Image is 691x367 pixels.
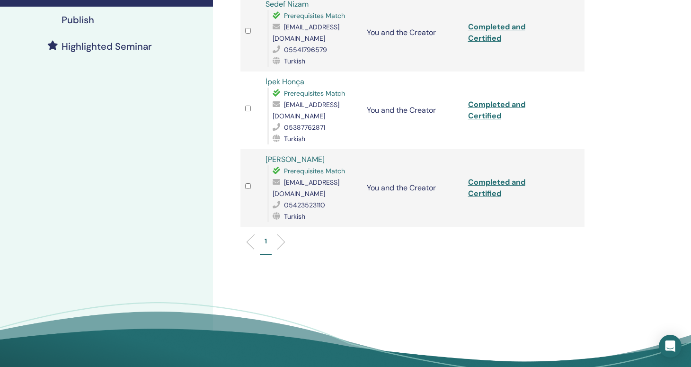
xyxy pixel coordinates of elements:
[468,177,525,198] a: Completed and Certified
[284,57,305,65] span: Turkish
[273,23,339,43] span: [EMAIL_ADDRESS][DOMAIN_NAME]
[468,99,525,121] a: Completed and Certified
[362,72,463,149] td: You and the Creator
[468,22,525,43] a: Completed and Certified
[62,41,152,52] h4: Highlighted Seminar
[284,201,325,209] span: 05423523110
[284,123,325,132] span: 05387762871
[266,154,325,164] a: [PERSON_NAME]
[273,178,339,198] span: [EMAIL_ADDRESS][DOMAIN_NAME]
[284,89,345,98] span: Prerequisites Match
[284,134,305,143] span: Turkish
[284,11,345,20] span: Prerequisites Match
[284,45,327,54] span: 05541796579
[284,212,305,221] span: Turkish
[284,167,345,175] span: Prerequisites Match
[62,14,94,26] h4: Publish
[362,149,463,227] td: You and the Creator
[266,77,304,87] a: İpek Honça
[659,335,682,358] div: Open Intercom Messenger
[265,236,267,246] p: 1
[273,100,339,120] span: [EMAIL_ADDRESS][DOMAIN_NAME]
